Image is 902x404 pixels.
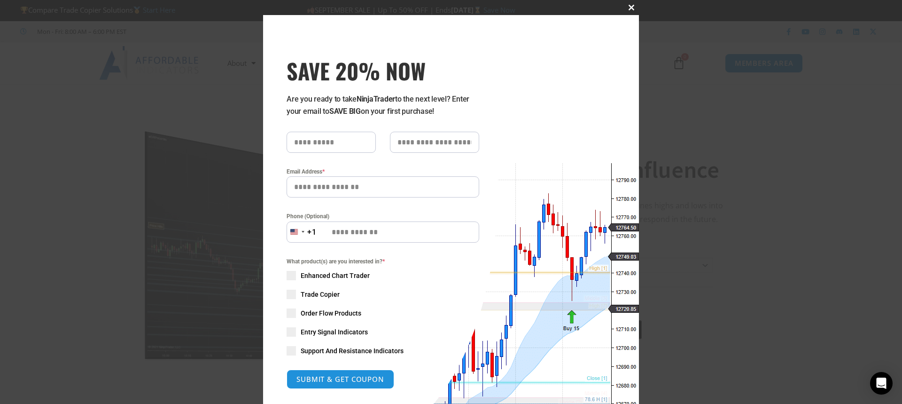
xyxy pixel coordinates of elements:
[301,346,404,356] span: Support And Resistance Indicators
[301,327,368,337] span: Entry Signal Indicators
[870,372,893,395] div: Open Intercom Messenger
[287,257,479,266] span: What product(s) are you interested in?
[287,271,479,280] label: Enhanced Chart Trader
[301,271,370,280] span: Enhanced Chart Trader
[287,57,479,84] h3: SAVE 20% NOW
[287,93,479,118] p: Are you ready to take to the next level? Enter your email to on your first purchase!
[329,107,361,116] strong: SAVE BIG
[287,346,479,356] label: Support And Resistance Indicators
[307,226,317,238] div: +1
[287,370,394,389] button: SUBMIT & GET COUPON
[287,309,479,318] label: Order Flow Products
[287,327,479,337] label: Entry Signal Indicators
[287,212,479,221] label: Phone (Optional)
[287,222,317,243] button: Selected country
[301,309,361,318] span: Order Flow Products
[357,95,395,103] strong: NinjaTrader
[287,290,479,299] label: Trade Copier
[287,167,479,176] label: Email Address
[301,290,340,299] span: Trade Copier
